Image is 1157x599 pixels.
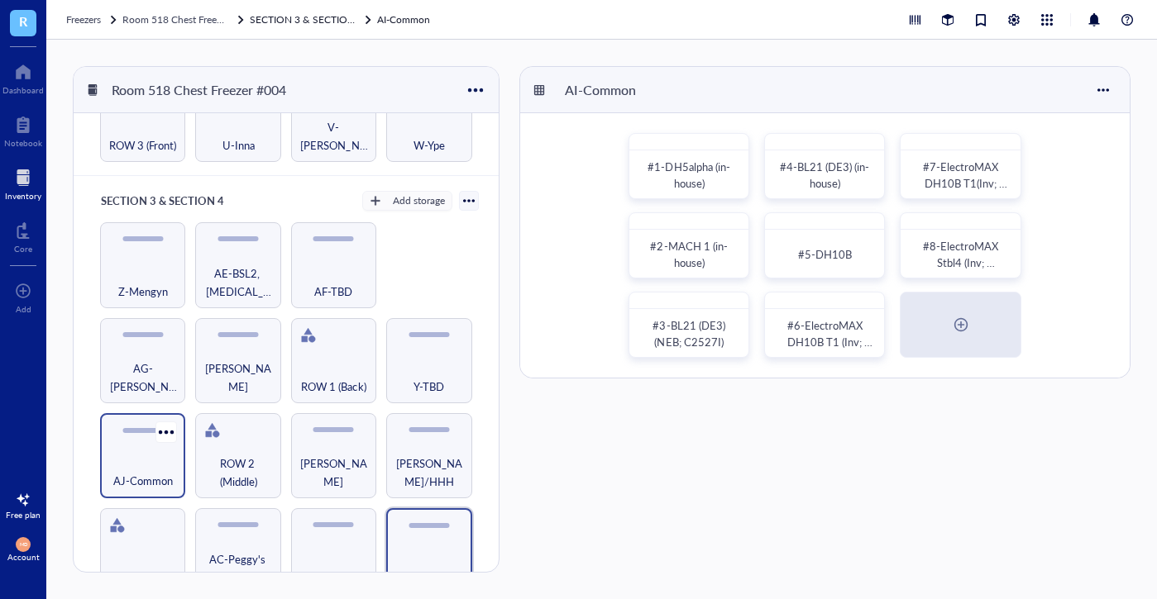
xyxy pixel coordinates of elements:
div: Room 518 Chest Freezer #004 [104,76,294,104]
a: Room 518 Chest Freezer #004 [122,12,246,28]
a: Inventory [5,164,41,201]
span: AI-Common [400,568,458,586]
span: W-Ype [414,136,445,155]
div: Core [14,244,32,254]
span: #6-ElectroMAX DH10B T1 (Inv; 12033-015) [787,317,873,366]
span: [PERSON_NAME]/HHH [394,454,464,491]
span: ROW 3 (Front) [109,136,176,155]
span: ROW 1 (Back) [301,378,366,396]
button: Add storage [362,191,452,211]
a: Dashboard [2,59,44,95]
div: Account [7,552,40,562]
div: Inventory [5,191,41,201]
div: Notebook [4,138,42,148]
a: SECTION 3 & SECTION 4AI-Common [250,12,433,28]
span: #4-BL21 (DE3) (in-house) [780,159,869,191]
div: Dashboard [2,85,44,95]
div: Add [16,304,31,314]
div: SECTION 3 & SECTION 4 [93,189,232,212]
span: AG-[PERSON_NAME]/[PERSON_NAME] [108,359,178,396]
span: AF-TBD [314,283,352,301]
div: AI-Common [557,76,657,104]
span: #1-DH5alpha (in-house) [648,159,729,191]
span: AD-Common [302,568,365,587]
a: Freezers [66,12,119,28]
span: [PERSON_NAME] [203,359,273,396]
span: #3-BL21 (DE3) (NEB; C2527I) [653,317,727,349]
span: #7-ElectroMAX DH10B T1(Inv; 12033-015) [923,159,1007,207]
a: Core [14,217,32,254]
span: #5-DH10B [798,246,852,262]
div: Add storage [393,193,445,208]
span: Freezers [66,12,101,26]
span: MD [19,541,27,547]
span: Y-TBD [414,378,444,396]
div: Free plan [6,510,41,520]
span: AC-Peggy's Group [203,550,273,587]
span: U-Inna [222,136,255,155]
span: V-[PERSON_NAME] & [PERSON_NAME] [299,118,369,155]
span: Room 518 Chest Freezer #004 [122,12,255,26]
span: #2-MACH 1 (in-house) [650,238,727,270]
span: AJ-Common [113,472,173,490]
a: Notebook [4,112,42,148]
span: R [19,11,27,31]
span: ROW 2 (Middle) [203,454,273,491]
span: ROW 3 (Front) [109,568,176,587]
span: AE-BSL2, [MEDICAL_DATA] stock [203,264,273,301]
span: Z-Mengyn [118,283,168,301]
span: [PERSON_NAME] [299,454,369,491]
span: #8-ElectroMAX Stbl4 (Inv; 11635018) [923,238,1001,287]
